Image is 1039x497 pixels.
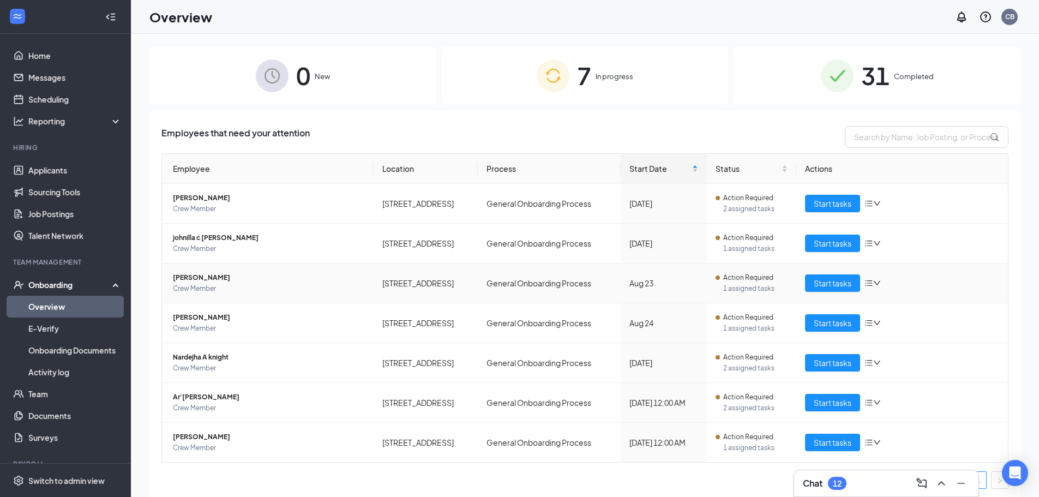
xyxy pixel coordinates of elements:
div: Open Intercom Messenger [1002,460,1028,486]
div: Aug 23 [629,277,698,289]
span: 0 [296,57,310,94]
td: General Onboarding Process [478,184,621,224]
div: Hiring [13,143,119,152]
a: Documents [28,405,122,427]
div: [DATE] 12:00 AM [629,397,698,409]
div: 12 [833,479,842,488]
span: Crew Member [173,283,365,294]
th: Actions [796,154,1008,184]
button: ComposeMessage [913,475,930,492]
a: Scheduling [28,88,122,110]
button: Start tasks [805,195,860,212]
td: [STREET_ADDRESS] [374,224,478,264]
span: [PERSON_NAME] [173,312,365,323]
div: [DATE] [629,237,698,249]
span: Ar'[PERSON_NAME] [173,392,365,403]
div: CB [1005,12,1014,21]
span: 31 [861,57,890,94]
td: General Onboarding Process [478,224,621,264]
th: Status [707,154,796,184]
span: Crew Member [173,203,365,214]
span: [PERSON_NAME] [173,193,365,203]
span: Start tasks [814,357,851,369]
span: Action Required [723,352,773,363]
td: [STREET_ADDRESS] [374,264,478,303]
a: Talent Network [28,225,122,247]
button: Start tasks [805,394,860,411]
span: Action Required [723,193,773,203]
span: New [315,71,330,82]
svg: Collapse [105,11,116,22]
span: bars [864,279,873,288]
div: Aug 24 [629,317,698,329]
input: Search by Name, Job Posting, or Process [845,126,1008,148]
svg: UserCheck [13,279,24,290]
span: 1 assigned tasks [723,442,788,453]
span: bars [864,358,873,367]
div: Onboarding [28,279,112,290]
span: bars [864,398,873,407]
div: Team Management [13,258,119,267]
div: [DATE] [629,197,698,209]
div: [DATE] [629,357,698,369]
a: Team [28,383,122,405]
span: 1 assigned tasks [723,283,788,294]
svg: ComposeMessage [915,477,928,490]
a: Home [28,45,122,67]
span: Start Date [629,163,690,175]
span: bars [864,438,873,447]
a: Sourcing Tools [28,181,122,203]
span: Crew Member [173,323,365,334]
span: 1 assigned tasks [723,243,788,254]
span: down [873,439,881,446]
svg: ChevronUp [935,477,948,490]
td: [STREET_ADDRESS] [374,383,478,423]
div: [DATE] 12:00 AM [629,436,698,448]
span: down [873,200,881,207]
td: General Onboarding Process [478,423,621,462]
li: Next Page [991,471,1008,489]
span: down [873,359,881,367]
td: [STREET_ADDRESS] [374,343,478,383]
span: Action Required [723,232,773,243]
button: Start tasks [805,354,860,372]
svg: Analysis [13,116,24,127]
span: johnilla c [PERSON_NAME] [173,232,365,243]
h3: Chat [803,477,822,489]
div: Payroll [13,459,119,469]
span: Action Required [723,392,773,403]
span: 2 assigned tasks [723,403,788,414]
span: [PERSON_NAME] [173,272,365,283]
span: Start tasks [814,397,851,409]
span: Nardejha A knight [173,352,365,363]
button: right [991,471,1008,489]
td: [STREET_ADDRESS] [374,184,478,224]
span: bars [864,239,873,248]
span: right [996,477,1003,484]
span: 1 assigned tasks [723,323,788,334]
span: Crew Member [173,442,365,453]
span: Start tasks [814,237,851,249]
td: General Onboarding Process [478,303,621,343]
a: Activity log [28,361,122,383]
th: Employee [162,154,374,184]
td: General Onboarding Process [478,264,621,303]
span: bars [864,199,873,208]
th: Process [478,154,621,184]
button: Minimize [952,475,970,492]
span: Start tasks [814,277,851,289]
span: 2 assigned tasks [723,203,788,214]
span: down [873,319,881,327]
span: 2 assigned tasks [723,363,788,374]
span: Action Required [723,272,773,283]
a: Applicants [28,159,122,181]
span: [PERSON_NAME] [173,432,365,442]
svg: QuestionInfo [979,10,992,23]
span: Start tasks [814,317,851,329]
a: Overview [28,296,122,318]
a: Messages [28,67,122,88]
td: General Onboarding Process [478,343,621,383]
svg: Settings [13,475,24,486]
span: Start tasks [814,436,851,448]
button: Start tasks [805,274,860,292]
